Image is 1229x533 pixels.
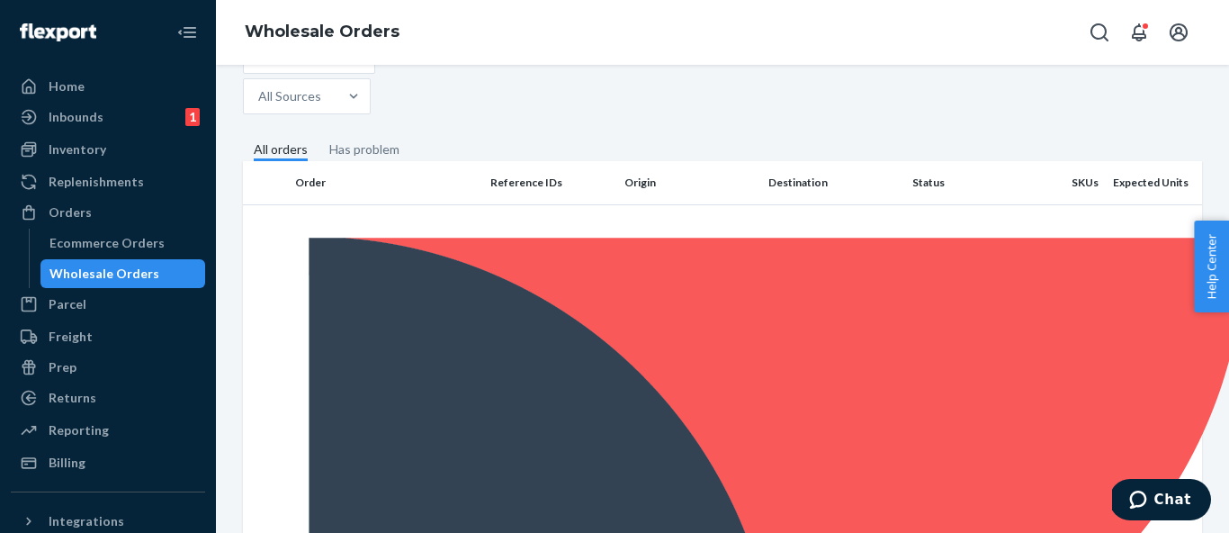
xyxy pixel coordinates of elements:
[11,198,205,227] a: Orders
[258,87,321,105] div: All Sources
[11,135,205,164] a: Inventory
[49,328,93,346] div: Freight
[1194,221,1229,312] button: Help Center
[11,322,205,351] a: Freight
[11,384,205,412] a: Returns
[11,167,205,196] a: Replenishments
[1112,479,1211,524] iframe: Opens a widget where you can chat to one of our agents
[230,6,414,59] ol: breadcrumbs
[20,23,96,41] img: Flexport logo
[1039,161,1107,204] th: SKUs
[11,353,205,382] a: Prep
[11,448,205,477] a: Billing
[11,103,205,131] a: Inbounds1
[321,87,323,105] input: All Sources
[329,140,399,158] div: Has problem
[169,14,205,50] button: Close Navigation
[49,140,106,158] div: Inventory
[1081,14,1117,50] button: Open Search Box
[483,161,617,204] th: Reference IDs
[49,203,92,221] div: Orders
[49,173,144,191] div: Replenishments
[1121,14,1157,50] button: Open notifications
[254,140,308,161] div: All orders
[1161,14,1197,50] button: Open account menu
[49,358,76,376] div: Prep
[49,421,109,439] div: Reporting
[905,161,1039,204] th: Status
[1106,161,1202,204] th: Expected Units
[11,416,205,445] a: Reporting
[11,290,205,319] a: Parcel
[49,265,159,283] div: Wholesale Orders
[617,161,761,204] th: Origin
[49,295,86,313] div: Parcel
[49,77,85,95] div: Home
[185,108,200,126] div: 1
[49,234,165,252] div: Ecommerce Orders
[49,454,85,472] div: Billing
[761,161,905,204] th: Destination
[40,259,206,288] a: Wholesale Orders
[245,22,399,41] a: Wholesale Orders
[40,229,206,257] a: Ecommerce Orders
[49,512,124,530] div: Integrations
[49,389,96,407] div: Returns
[11,72,205,101] a: Home
[288,161,483,204] th: Order
[49,108,103,126] div: Inbounds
